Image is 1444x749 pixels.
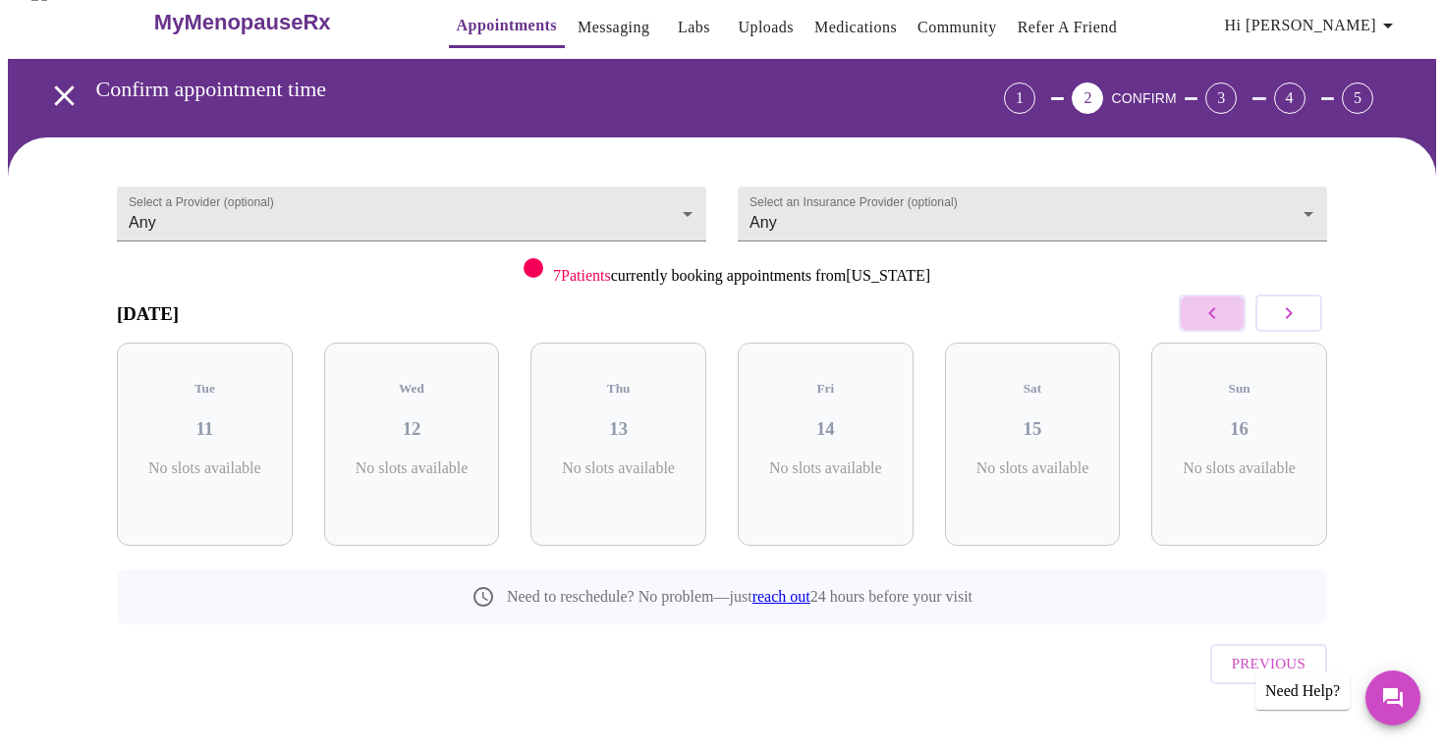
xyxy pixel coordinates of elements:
[1018,14,1118,41] a: Refer a Friend
[35,67,93,125] button: open drawer
[1274,82,1305,114] div: 4
[738,14,794,41] a: Uploads
[1072,82,1103,114] div: 2
[340,381,484,397] h5: Wed
[1225,12,1400,39] span: Hi [PERSON_NAME]
[730,8,802,47] button: Uploads
[578,14,649,41] a: Messaging
[1167,381,1311,397] h5: Sun
[753,381,898,397] h5: Fri
[133,381,277,397] h5: Tue
[117,187,706,241] div: Any
[1111,90,1176,106] span: CONFIRM
[662,8,725,47] button: Labs
[1217,6,1408,45] button: Hi [PERSON_NAME]
[1167,459,1311,477] p: No slots available
[806,8,905,47] button: Medications
[910,8,1005,47] button: Community
[546,418,691,440] h3: 13
[1205,82,1237,114] div: 3
[961,418,1105,440] h3: 15
[457,12,557,39] a: Appointments
[553,267,611,284] span: 7 Patients
[340,459,484,477] p: No slots available
[1255,672,1350,710] div: Need Help?
[1010,8,1126,47] button: Refer a Friend
[133,418,277,440] h3: 11
[753,459,898,477] p: No slots available
[340,418,484,440] h3: 12
[449,6,565,48] button: Appointments
[154,10,331,35] h3: MyMenopauseRx
[753,418,898,440] h3: 14
[507,588,972,606] p: Need to reschedule? No problem—just 24 hours before your visit
[961,459,1105,477] p: No slots available
[1232,651,1305,676] span: Previous
[553,267,930,285] p: currently booking appointments from [US_STATE]
[752,588,810,605] a: reach out
[1004,82,1035,114] div: 1
[1167,418,1311,440] h3: 16
[678,14,710,41] a: Labs
[546,381,691,397] h5: Thu
[738,187,1327,241] div: Any
[1342,82,1373,114] div: 5
[96,77,895,102] h3: Confirm appointment time
[546,459,691,477] p: No slots available
[1210,644,1327,683] button: Previous
[117,303,179,325] h3: [DATE]
[961,381,1105,397] h5: Sat
[133,459,277,477] p: No slots available
[917,14,997,41] a: Community
[814,14,897,41] a: Medications
[1365,670,1420,725] button: Messages
[570,8,657,47] button: Messaging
